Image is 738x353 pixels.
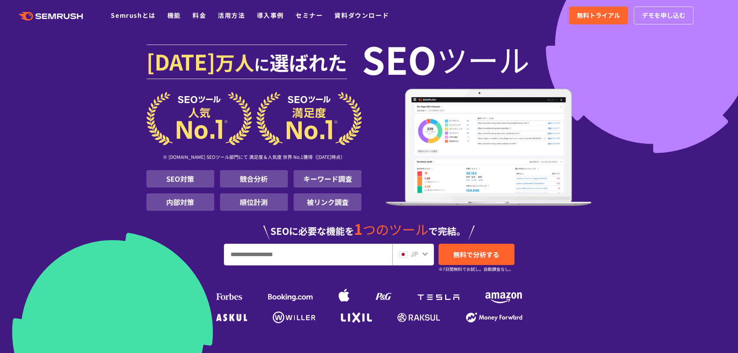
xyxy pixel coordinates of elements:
a: 無料で分析する [439,244,514,265]
li: 被リンク調査 [294,193,361,211]
span: デモを申し込む [642,10,685,21]
span: 無料で分析する [453,250,499,259]
a: 活用方法 [218,10,245,20]
span: に [254,53,270,75]
div: SEOに必要な機能を [146,214,592,239]
a: セミナー [296,10,323,20]
li: 順位計測 [220,193,288,211]
a: 料金 [193,10,206,20]
a: デモを申し込む [634,7,693,24]
a: 資料ダウンロード [334,10,389,20]
div: ※ [DOMAIN_NAME] SEOツール部門にて 満足度＆人気度 世界 No.1獲得（[DATE]時点） [146,145,362,170]
span: つのツール [363,220,428,239]
span: SEO [362,43,437,74]
li: 内部対策 [146,193,214,211]
span: 1 [354,218,363,239]
span: 無料トライアル [577,10,620,21]
span: 選ばれた [270,48,347,76]
li: SEO対策 [146,170,214,188]
span: JP [411,249,418,258]
li: キーワード調査 [294,170,361,188]
a: Semrushとは [111,10,155,20]
span: [DATE] [146,46,215,77]
span: ツール [437,43,530,74]
input: URL、キーワードを入力してください [224,244,392,265]
a: 無料トライアル [569,7,628,24]
span: 万人 [215,48,254,76]
small: ※7日間無料でお試し。自動課金なし。 [439,265,513,273]
li: 競合分析 [220,170,288,188]
span: で完結。 [428,224,466,238]
a: 機能 [167,10,181,20]
a: 導入事例 [257,10,284,20]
